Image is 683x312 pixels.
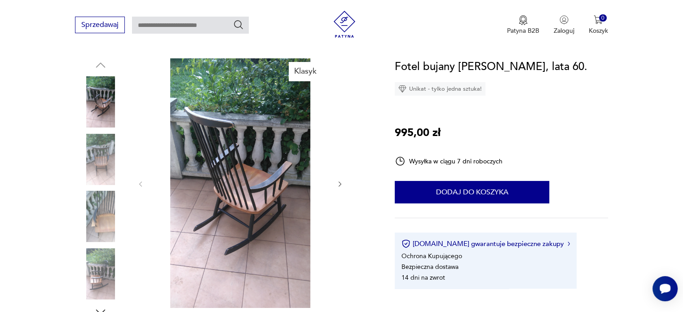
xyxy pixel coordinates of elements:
[589,15,608,35] button: 0Koszyk
[395,124,441,141] p: 995,00 zł
[401,273,445,282] li: 14 dni na zwrot
[560,15,568,24] img: Ikonka użytkownika
[589,26,608,35] p: Koszyk
[507,26,539,35] p: Patyna B2B
[554,26,574,35] p: Zaloguj
[652,276,678,301] iframe: Smartsupp widget button
[75,134,126,185] img: Zdjęcie produktu Fotel bujany Ilmara Tapiovaary, lata 60.
[395,156,502,167] div: Wysyłka w ciągu 7 dni roboczych
[507,15,539,35] button: Patyna B2B
[331,11,358,38] img: Patyna - sklep z meblami i dekoracjami vintage
[401,263,458,271] li: Bezpieczna dostawa
[75,22,125,29] a: Sprzedawaj
[75,76,126,127] img: Zdjęcie produktu Fotel bujany Ilmara Tapiovaary, lata 60.
[507,15,539,35] a: Ikona medaluPatyna B2B
[154,58,327,308] img: Zdjęcie produktu Fotel bujany Ilmara Tapiovaary, lata 60.
[401,252,462,260] li: Ochrona Kupującego
[594,15,603,24] img: Ikona koszyka
[568,242,570,246] img: Ikona strzałki w prawo
[395,82,485,96] div: Unikat - tylko jedna sztuka!
[395,181,549,203] button: Dodaj do koszyka
[395,58,587,75] h1: Fotel bujany [PERSON_NAME], lata 60.
[519,15,528,25] img: Ikona medalu
[398,85,406,93] img: Ikona diamentu
[401,239,410,248] img: Ikona certyfikatu
[233,19,244,30] button: Szukaj
[289,62,322,81] div: Klasyk
[75,191,126,242] img: Zdjęcie produktu Fotel bujany Ilmara Tapiovaary, lata 60.
[75,17,125,33] button: Sprzedawaj
[554,15,574,35] button: Zaloguj
[75,248,126,299] img: Zdjęcie produktu Fotel bujany Ilmara Tapiovaary, lata 60.
[599,14,607,22] div: 0
[401,239,570,248] button: [DOMAIN_NAME] gwarantuje bezpieczne zakupy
